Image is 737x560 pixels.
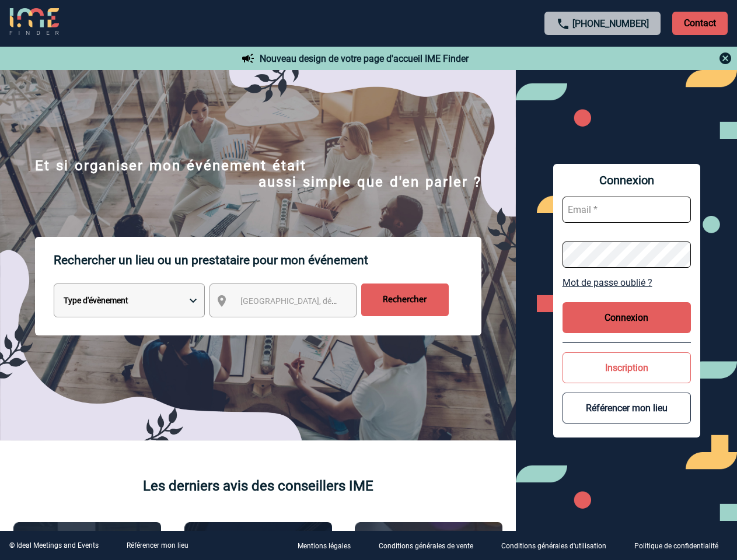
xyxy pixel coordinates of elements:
[361,283,449,316] input: Rechercher
[9,541,99,549] div: © Ideal Meetings and Events
[563,197,691,223] input: Email *
[572,18,649,29] a: [PHONE_NUMBER]
[556,17,570,31] img: call-24-px.png
[298,542,351,551] p: Mentions légales
[127,541,188,549] a: Référencer mon lieu
[563,302,691,333] button: Connexion
[625,540,737,551] a: Politique de confidentialité
[54,237,481,283] p: Rechercher un lieu ou un prestataire pour mon événement
[492,540,625,551] a: Conditions générales d'utilisation
[240,296,403,306] span: [GEOGRAPHIC_DATA], département, région...
[672,12,728,35] p: Contact
[501,542,606,551] p: Conditions générales d'utilisation
[563,352,691,383] button: Inscription
[288,540,369,551] a: Mentions légales
[563,393,691,423] button: Référencer mon lieu
[634,542,718,551] p: Politique de confidentialité
[563,277,691,288] a: Mot de passe oublié ?
[563,173,691,187] span: Connexion
[369,540,492,551] a: Conditions générales de vente
[379,542,473,551] p: Conditions générales de vente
